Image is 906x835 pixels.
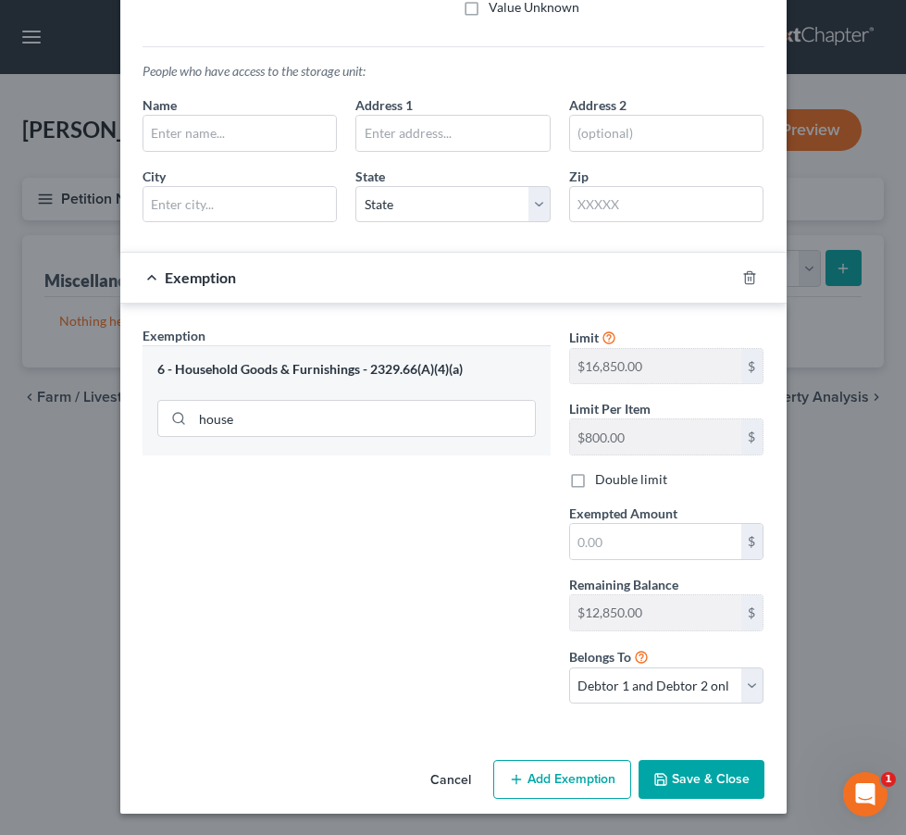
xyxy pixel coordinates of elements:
input: Enter city... [143,187,337,222]
p: People who have access to the storage unit: [143,62,764,81]
label: Double limit [595,470,667,489]
label: Address 1 [355,95,413,115]
input: Enter address... [356,116,550,151]
input: Search exemption rules... [192,401,535,436]
input: XXXXX [569,186,764,223]
span: Exempted Amount [569,505,677,521]
span: Belongs To [569,649,631,665]
div: $ [741,419,763,455]
input: (optional) [570,116,763,151]
span: Exemption [143,328,205,343]
label: State [355,167,385,186]
div: 6 - Household Goods & Furnishings - 2329.66(A)(4)(a) [157,361,536,379]
button: Cancel [416,762,486,799]
iframe: Intercom live chat [843,772,887,816]
button: Add Exemption [493,760,631,799]
label: Remaining Balance [569,575,678,594]
span: 1 [881,772,896,787]
label: Name [143,95,177,115]
div: $ [741,349,763,384]
div: $ [741,524,763,559]
span: Limit [569,330,599,345]
label: Limit Per Item [569,399,651,418]
input: -- [570,595,741,630]
label: Zip [569,167,589,186]
button: Save & Close [639,760,764,799]
input: 0.00 [570,524,741,559]
label: City [143,167,166,186]
input: -- [570,419,741,455]
span: Exemption [165,268,236,286]
div: $ [741,595,763,630]
label: Address 2 [569,95,627,115]
input: Enter name... [143,116,337,151]
input: -- [570,349,741,384]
